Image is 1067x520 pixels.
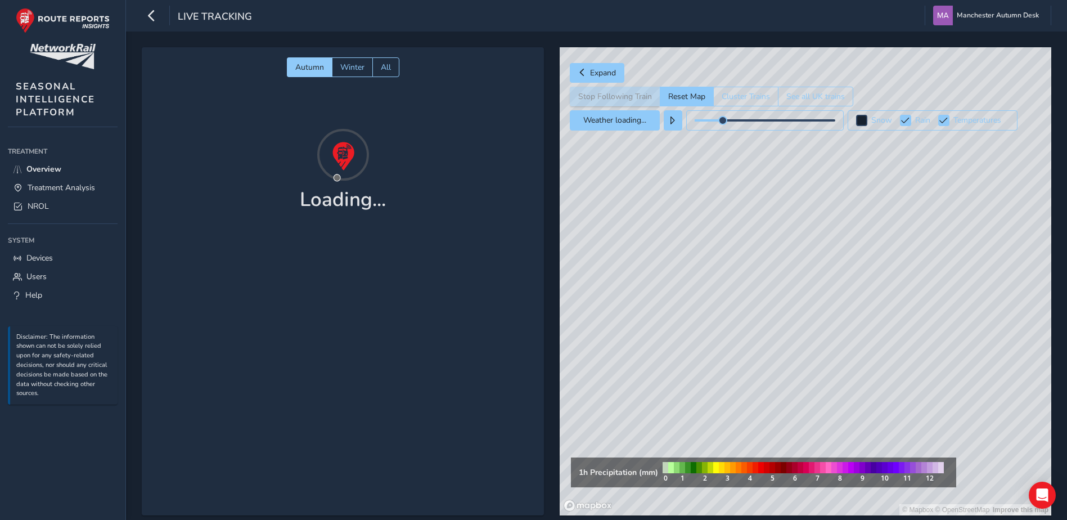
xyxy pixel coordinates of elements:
[8,178,118,197] a: Treatment Analysis
[8,286,118,304] a: Help
[1029,482,1056,509] div: Open Intercom Messenger
[713,87,778,106] button: Cluster Trains
[590,68,616,78] span: Expand
[25,290,42,301] span: Help
[933,6,1043,25] button: Manchester Autumn Desk
[16,333,112,399] p: Disclaimer: The information shown can not be solely relied upon for any safety-related decisions,...
[16,80,95,119] span: SEASONAL INTELLIGENCE PLATFORM
[16,8,110,33] img: rr logo
[28,182,95,193] span: Treatment Analysis
[26,253,53,263] span: Devices
[295,62,324,73] span: Autumn
[8,143,118,160] div: Treatment
[953,116,1001,124] label: Temperatures
[660,87,713,106] button: Reset Map
[957,6,1039,25] span: Manchester Autumn Desk
[778,87,853,106] button: See all UK trains
[28,201,49,212] span: NROL
[8,267,118,286] a: Users
[372,57,399,77] button: All
[30,44,96,69] img: customer logo
[8,160,118,178] a: Overview
[26,271,47,282] span: Users
[658,458,948,487] img: rain legend
[332,57,372,77] button: Winter
[381,62,391,73] span: All
[8,197,118,216] a: NROL
[570,63,624,83] button: Expand
[178,10,252,25] span: Live Tracking
[915,116,930,124] label: Rain
[848,110,1018,131] button: Snow Rain Temperatures
[26,164,61,174] span: Overview
[300,188,386,212] h1: Loading...
[933,6,953,25] img: diamond-layout
[287,57,332,77] button: Autumn
[871,116,892,124] label: Snow
[8,232,118,249] div: System
[8,249,118,267] a: Devices
[570,110,660,131] button: Weather loading...
[579,467,658,478] strong: 1h Precipitation (mm)
[340,62,364,73] span: Winter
